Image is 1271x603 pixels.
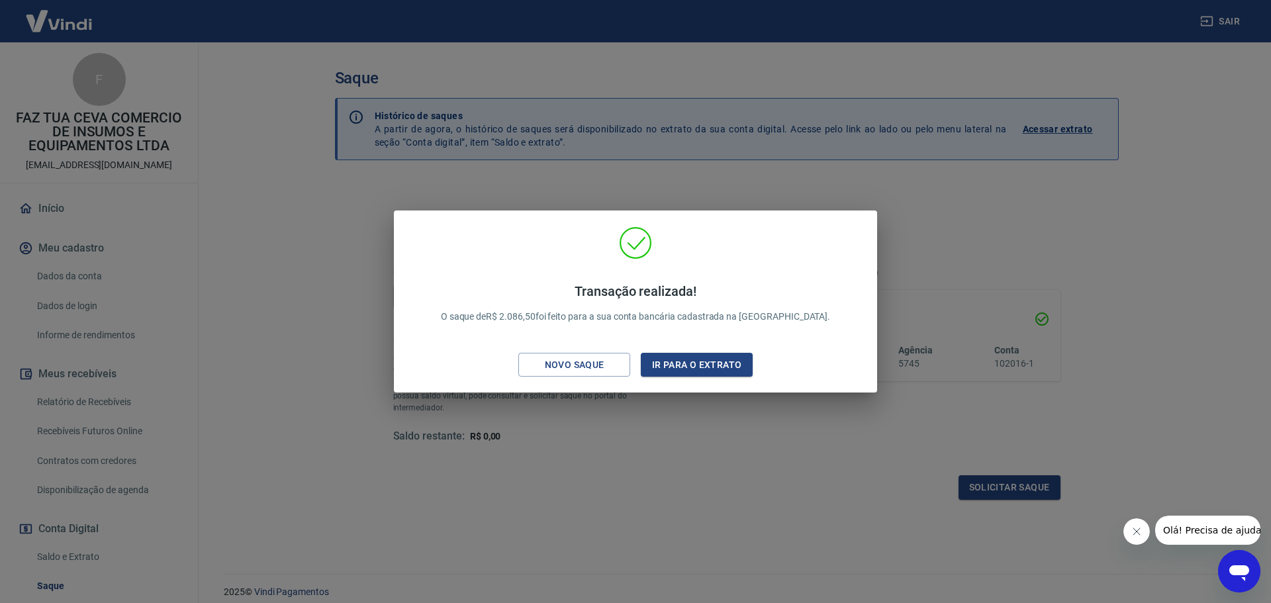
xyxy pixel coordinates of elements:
[529,357,620,373] div: Novo saque
[641,353,753,377] button: Ir para o extrato
[1155,516,1260,545] iframe: Mensagem da empresa
[8,9,111,20] span: Olá! Precisa de ajuda?
[518,353,630,377] button: Novo saque
[1218,550,1260,592] iframe: Botão para abrir a janela de mensagens
[1123,518,1150,545] iframe: Fechar mensagem
[441,283,831,324] p: O saque de R$ 2.086,50 foi feito para a sua conta bancária cadastrada na [GEOGRAPHIC_DATA].
[441,283,831,299] h4: Transação realizada!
